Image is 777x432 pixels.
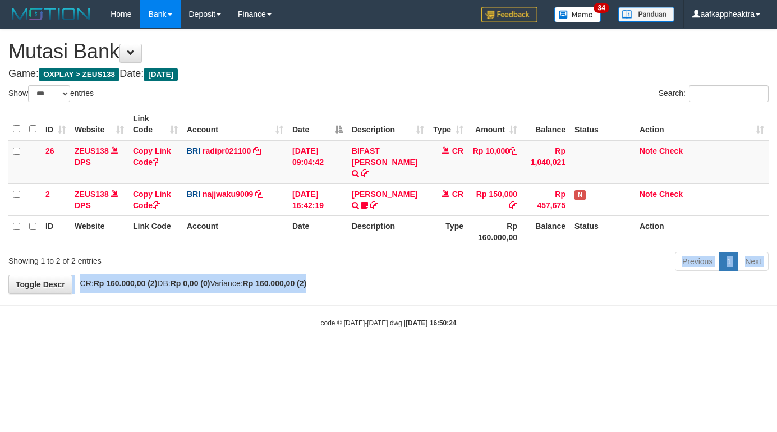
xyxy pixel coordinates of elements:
[522,215,570,247] th: Balance
[352,146,417,167] a: BIFAST [PERSON_NAME]
[8,275,72,294] a: Toggle Descr
[635,215,769,247] th: Action
[554,7,601,22] img: Button%20Memo.svg
[618,7,674,22] img: panduan.png
[70,215,128,247] th: Website
[243,279,307,288] strong: Rp 160.000,00 (2)
[133,146,171,167] a: Copy Link Code
[75,279,307,288] span: CR: DB: Variance:
[570,108,635,140] th: Status
[738,252,769,271] a: Next
[203,190,253,199] a: najjwaku9009
[255,190,263,199] a: Copy najjwaku9009 to clipboard
[288,140,347,184] td: [DATE] 09:04:42
[468,108,522,140] th: Amount: activate to sort column ascending
[321,319,457,327] small: code © [DATE]-[DATE] dwg |
[41,108,70,140] th: ID: activate to sort column ascending
[182,108,288,140] th: Account: activate to sort column ascending
[719,252,738,271] a: 1
[75,190,109,199] a: ZEUS138
[187,146,200,155] span: BRI
[171,279,210,288] strong: Rp 0,00 (0)
[70,108,128,140] th: Website: activate to sort column ascending
[689,85,769,102] input: Search:
[347,108,429,140] th: Description: activate to sort column ascending
[288,108,347,140] th: Date: activate to sort column descending
[352,190,417,199] a: [PERSON_NAME]
[187,190,200,199] span: BRI
[509,146,517,155] a: Copy Rp 10,000 to clipboard
[468,215,522,247] th: Rp 160.000,00
[574,190,586,200] span: Has Note
[203,146,251,155] a: radipr021100
[659,146,683,155] a: Check
[429,108,468,140] th: Type: activate to sort column ascending
[39,68,119,81] span: OXPLAY > ZEUS138
[570,215,635,247] th: Status
[675,252,720,271] a: Previous
[594,3,609,13] span: 34
[288,215,347,247] th: Date
[481,7,537,22] img: Feedback.jpg
[347,215,429,247] th: Description
[75,146,109,155] a: ZEUS138
[361,169,369,178] a: Copy BIFAST ERIKA S PAUN to clipboard
[128,215,182,247] th: Link Code
[640,190,657,199] a: Note
[8,40,769,63] h1: Mutasi Bank
[522,183,570,215] td: Rp 457,675
[41,215,70,247] th: ID
[28,85,70,102] select: Showentries
[370,201,378,210] a: Copy RUDI WIBOWO to clipboard
[182,215,288,247] th: Account
[509,201,517,210] a: Copy Rp 150,000 to clipboard
[144,68,178,81] span: [DATE]
[133,190,171,210] a: Copy Link Code
[45,190,50,199] span: 2
[8,85,94,102] label: Show entries
[45,146,54,155] span: 26
[253,146,261,155] a: Copy radipr021100 to clipboard
[94,279,158,288] strong: Rp 160.000,00 (2)
[8,251,315,266] div: Showing 1 to 2 of 2 entries
[406,319,456,327] strong: [DATE] 16:50:24
[640,146,657,155] a: Note
[522,108,570,140] th: Balance
[70,140,128,184] td: DPS
[522,140,570,184] td: Rp 1,040,021
[468,183,522,215] td: Rp 150,000
[635,108,769,140] th: Action: activate to sort column ascending
[468,140,522,184] td: Rp 10,000
[452,146,463,155] span: CR
[429,215,468,247] th: Type
[452,190,463,199] span: CR
[659,85,769,102] label: Search:
[70,183,128,215] td: DPS
[8,6,94,22] img: MOTION_logo.png
[128,108,182,140] th: Link Code: activate to sort column ascending
[288,183,347,215] td: [DATE] 16:42:19
[659,190,683,199] a: Check
[8,68,769,80] h4: Game: Date:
